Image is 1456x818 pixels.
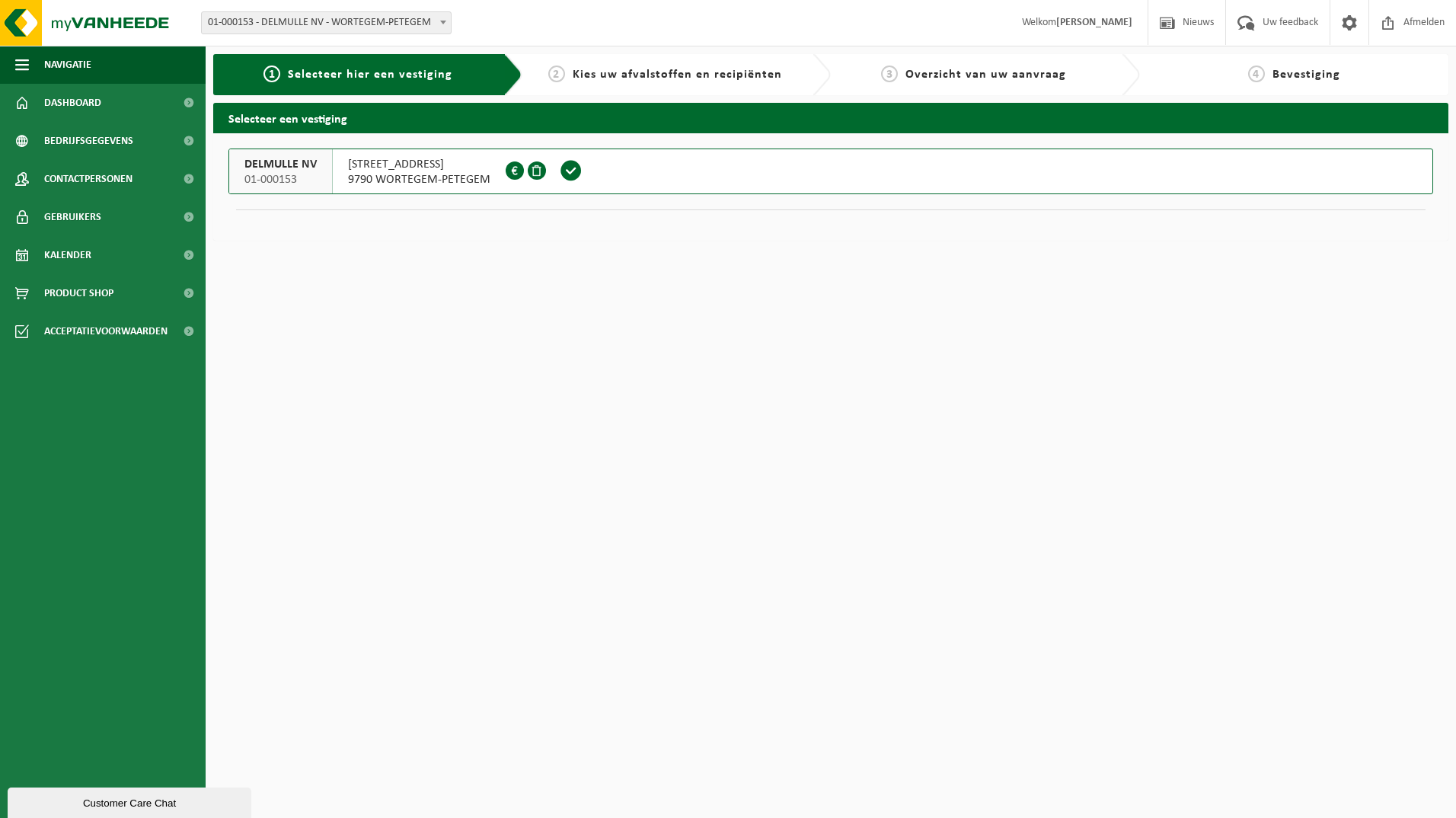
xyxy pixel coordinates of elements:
[44,274,113,312] span: Product Shop
[44,160,133,198] span: Contactpersonen
[263,66,280,82] span: 1
[213,103,1448,133] h2: Selecteer een vestiging
[44,122,133,160] span: Bedrijfsgegevens
[228,149,1433,194] button: DELMULLE NV 01-000153 [STREET_ADDRESS]9790 WORTEGEM-PETEGEM
[348,172,490,187] span: 9790 WORTEGEM-PETEGEM
[44,198,101,236] span: Gebruikers
[548,66,565,82] span: 2
[44,46,91,84] span: Navigatie
[44,312,168,350] span: Acceptatievoorwaarden
[44,236,91,274] span: Kalender
[573,69,782,81] span: Kies uw afvalstoffen en recipiënten
[1272,69,1340,81] span: Bevestiging
[44,84,101,122] span: Dashboard
[1248,66,1265,82] span: 4
[244,157,317,172] span: DELMULLE NV
[1056,17,1132,28] strong: [PERSON_NAME]
[905,69,1066,81] span: Overzicht van uw aanvraag
[8,784,254,818] iframe: chat widget
[201,11,452,34] span: 01-000153 - DELMULLE NV - WORTEGEM-PETEGEM
[288,69,452,81] span: Selecteer hier een vestiging
[202,12,451,34] span: 01-000153 - DELMULLE NV - WORTEGEM-PETEGEM
[881,66,898,82] span: 3
[348,157,490,172] span: [STREET_ADDRESS]
[244,172,317,187] span: 01-000153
